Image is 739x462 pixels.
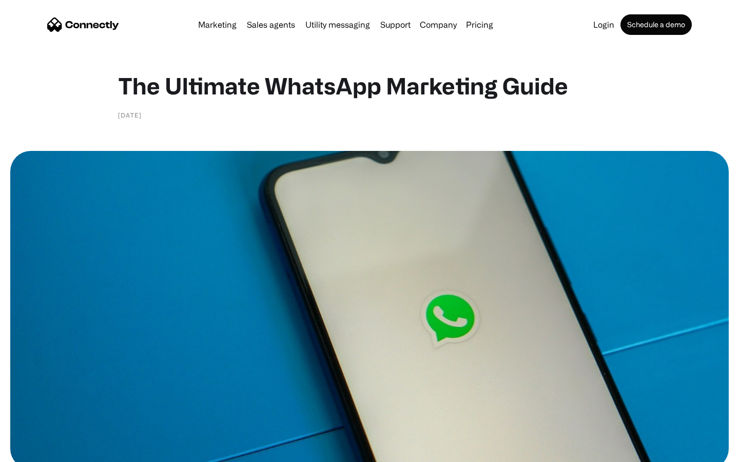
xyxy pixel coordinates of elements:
[118,110,142,120] div: [DATE]
[118,72,621,100] h1: The Ultimate WhatsApp Marketing Guide
[462,21,497,29] a: Pricing
[376,21,415,29] a: Support
[194,21,241,29] a: Marketing
[589,21,618,29] a: Login
[21,444,62,458] ul: Language list
[301,21,374,29] a: Utility messaging
[620,14,692,35] a: Schedule a demo
[10,444,62,458] aside: Language selected: English
[243,21,299,29] a: Sales agents
[420,17,457,32] div: Company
